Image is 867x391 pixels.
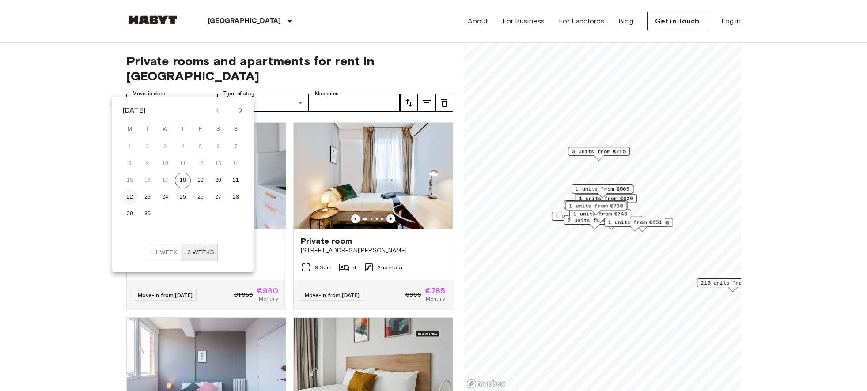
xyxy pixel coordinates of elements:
span: Tuesday [140,120,155,138]
span: Monthly [426,295,445,303]
div: Map marker [565,201,627,215]
button: 22 [122,189,138,205]
div: Map marker [572,185,633,199]
span: 1 units from €730 [569,202,623,210]
span: Private room [301,236,352,246]
span: Sunday [228,120,244,138]
div: Map marker [568,147,630,161]
span: 1 units from €651 [608,218,662,226]
a: About [468,16,488,26]
span: Private rooms and apartments for rent in [GEOGRAPHIC_DATA] [126,53,453,83]
span: Move-in from [DATE] [138,292,193,298]
label: Move-in date [133,90,165,98]
div: Map marker [575,194,637,208]
div: Map marker [569,209,631,223]
button: 29 [122,206,138,222]
img: Habyt [126,15,179,24]
div: Map marker [611,218,673,232]
span: Thursday [175,120,191,138]
button: ±2 weeks [181,244,218,261]
span: €900 [405,291,421,299]
a: Marketing picture of unit ES-15-018-001-03HPrevious imagePrevious imagePrivate room[STREET_ADDRES... [293,122,453,310]
div: Map marker [697,278,768,292]
button: Next month [233,103,248,118]
span: Wednesday [157,120,173,138]
button: 21 [228,173,244,188]
button: tune [435,94,453,112]
span: 1 units from €740 [573,210,627,218]
div: Map marker [566,200,628,214]
div: Map marker [580,216,642,229]
a: Blog [618,16,633,26]
span: 1 units from €600 [579,195,633,203]
span: [STREET_ADDRESS][PERSON_NAME] [301,246,446,255]
span: 1 units from €565 [575,185,629,193]
p: [GEOGRAPHIC_DATA] [208,16,281,26]
div: Map marker [551,212,613,226]
button: tune [400,94,418,112]
span: €930 [257,287,279,295]
div: Map marker [564,216,625,229]
button: 18 [175,173,191,188]
button: 28 [228,189,244,205]
span: 3 units from €715 [572,147,626,155]
span: €1,050 [234,291,253,299]
label: Type of stay [223,90,254,98]
span: 215 units from €1200 [700,279,764,287]
span: 1 units from €515 [570,201,624,209]
button: 25 [175,189,191,205]
button: 30 [140,206,155,222]
label: Max price [315,90,339,98]
span: 1 units from €750 [555,212,609,220]
div: [DATE] [123,105,146,116]
div: Map marker [564,200,625,214]
button: 23 [140,189,155,205]
span: Move-in from [DATE] [305,292,360,298]
span: 1 units from €680 [615,218,669,226]
button: 20 [210,173,226,188]
a: For Landlords [559,16,604,26]
a: Mapbox logo [466,379,505,389]
span: 2nd Floor [378,263,402,271]
span: 4 [353,263,356,271]
a: For Business [502,16,545,26]
button: 26 [193,189,208,205]
span: Saturday [210,120,226,138]
button: 19 [193,173,208,188]
div: Map marker [604,218,666,231]
button: tune [418,94,435,112]
div: Map marker [572,184,633,198]
span: Monday [122,120,138,138]
button: Previous image [386,214,395,223]
button: 24 [157,189,173,205]
span: Friday [193,120,208,138]
span: 2 units from €500 [568,216,621,224]
span: 9 Sqm [315,263,332,271]
a: Get in Touch [647,12,707,30]
button: Previous image [351,214,360,223]
span: €785 [425,287,446,295]
a: Log in [721,16,741,26]
span: Monthly [259,295,278,303]
button: 27 [210,189,226,205]
div: Move In Flexibility [148,244,218,261]
button: ±1 week [148,244,181,261]
span: 1 units from €785 [584,216,638,224]
img: Marketing picture of unit ES-15-018-001-03H [294,123,453,229]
